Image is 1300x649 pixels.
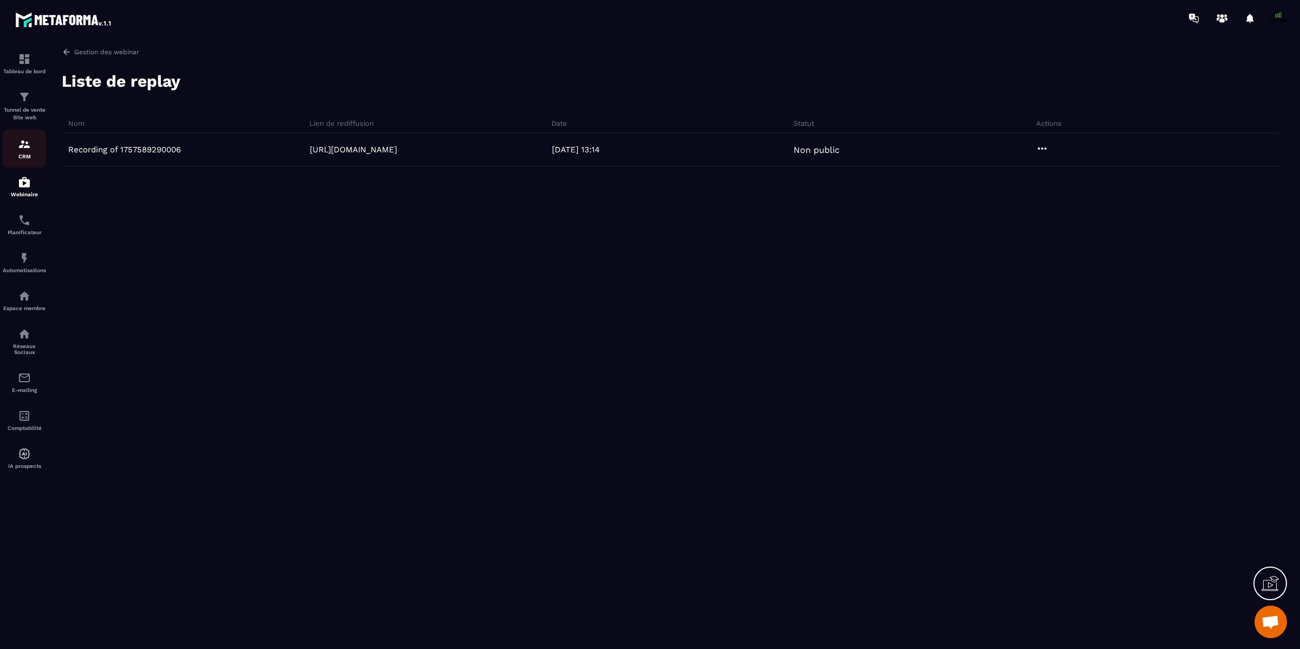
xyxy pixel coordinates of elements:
[18,214,31,227] img: scheduler
[62,70,180,92] h2: Liste de replay
[3,153,46,159] p: CRM
[18,252,31,265] img: automations
[3,191,46,197] p: Webinaire
[3,243,46,281] a: automationsautomationsAutomatisations
[18,53,31,66] img: formation
[18,138,31,151] img: formation
[3,425,46,431] p: Comptabilité
[3,130,46,168] a: formationformationCRM
[3,401,46,439] a: accountantaccountantComptabilité
[3,229,46,235] p: Planificateur
[74,48,139,56] p: Gestion des webinar
[309,119,549,127] h6: Lien de rediffusion
[3,106,46,121] p: Tunnel de vente Site web
[18,290,31,303] img: automations
[18,409,31,422] img: accountant
[3,343,46,355] p: Réseaux Sociaux
[1036,119,1276,127] h6: Actions
[3,305,46,311] p: Espace membre
[18,176,31,189] img: automations
[3,387,46,393] p: E-mailing
[794,119,1033,127] h6: Statut
[1254,606,1287,638] div: Ouvrir le chat
[18,447,31,460] img: automations
[3,363,46,401] a: emailemailE-mailing
[62,47,1278,57] a: Gestion des webinar
[551,119,791,127] h6: Date
[791,145,1033,155] div: Non public
[3,82,46,130] a: formationformationTunnel de vente Site web
[3,44,46,82] a: formationformationTableau de bord
[68,119,307,127] h6: Nom
[18,91,31,104] img: formation
[3,205,46,243] a: schedulerschedulerPlanificateur
[310,145,397,155] a: [URL][DOMAIN_NAME]
[3,281,46,319] a: automationsautomationsEspace membre
[3,267,46,273] p: Automatisations
[3,319,46,363] a: social-networksocial-networkRéseaux Sociaux
[68,145,181,155] p: Recording of 1757589290006
[3,68,46,74] p: Tableau de bord
[3,168,46,205] a: automationsautomationsWebinaire
[18,327,31,340] img: social-network
[18,371,31,384] img: email
[3,463,46,469] p: IA prospects
[552,145,600,155] p: [DATE] 13:14
[15,10,113,29] img: logo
